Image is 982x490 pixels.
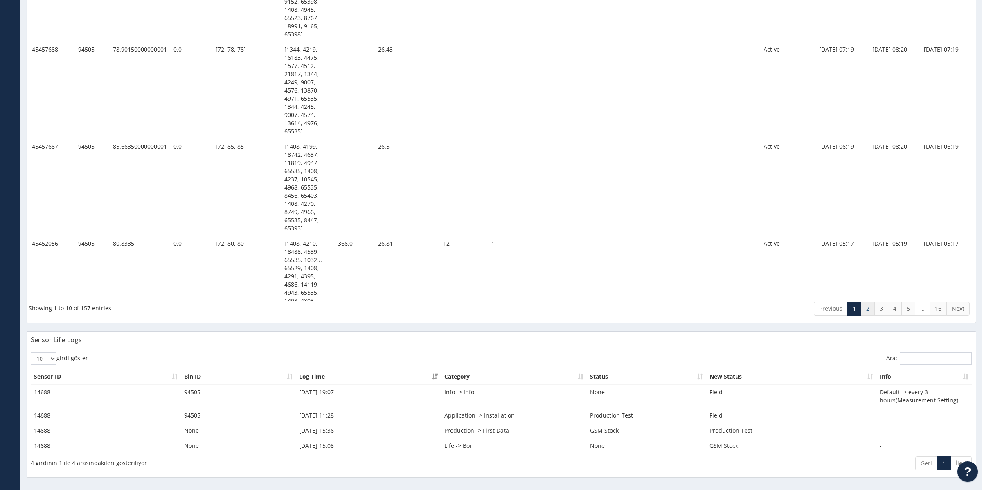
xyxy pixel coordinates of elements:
td: 0.0 [170,236,212,333]
td: Default -> every 3 hours(Measurement Setting) [876,384,972,408]
select: girdi göster [31,352,56,365]
td: - [410,139,440,236]
td: - [535,139,578,236]
td: - [876,408,972,423]
td: Info -> Info [441,384,587,408]
td: [DATE] 08:20 [869,42,921,139]
iframe: JSD widget [953,457,982,490]
td: 45452056 [29,236,75,333]
td: - [578,139,626,236]
td: [DATE] 05:19 [869,236,921,333]
td: 0.0 [170,139,212,236]
td: - [715,236,760,333]
td: [DATE] 07:19 [816,42,869,139]
td: - [876,438,972,454]
label: Ara: [886,352,972,365]
td: 94505 [181,384,296,408]
div: Showing 1 to 10 of 157 entries [29,301,414,312]
td: - [535,42,578,139]
td: Production -> First Data [441,423,587,438]
td: - [578,236,626,333]
td: GSM Stock [706,438,876,454]
td: - [681,139,715,236]
td: - [876,423,972,438]
th: Sensor ID: artarak sırala [31,369,181,384]
td: - [410,236,440,333]
td: Production Test [587,408,706,423]
td: Field [706,408,876,423]
th: Status: artarak sırala [587,369,706,384]
td: 26.81 [375,236,410,333]
td: Active [760,236,816,333]
td: [DATE] 15:36 [296,423,441,438]
a: Next [946,302,970,316]
td: 80.8335 [110,236,170,333]
td: [DATE] 08:20 [869,139,921,236]
td: [1408, 4210, 18488, 4539, 65535, 10325, 65529, 1408, 4291, 4395, 4686, 14119, 4943, 65535, 1408, ... [281,236,335,333]
td: 12 [440,236,488,333]
td: None [587,384,706,408]
label: girdi göster [31,352,88,365]
a: İleri [950,456,972,470]
td: 1 [488,236,535,333]
td: 14688 [31,423,181,438]
td: [72, 85, 85] [212,139,281,236]
td: 94505 [75,139,110,236]
td: 94505 [181,408,296,423]
td: 366.0 [335,236,375,333]
td: 78.90150000000001 [110,42,170,139]
td: [DATE] 07:19 [921,42,970,139]
td: 0.0 [170,42,212,139]
td: 14688 [31,408,181,423]
td: 85.66350000000001 [110,139,170,236]
td: [1408, 4199, 18742, 4637, 11819, 4947, 65535, 1408, 4237, 10545, 4968, 65535, 8456, 65403, 1408, ... [281,139,335,236]
td: Application -> Installation [441,408,587,423]
th: New Status: artarak sırala [706,369,876,384]
td: None [181,438,296,454]
td: - [626,42,681,139]
td: [DATE] 06:19 [816,139,869,236]
h3: Sensor Life Logs [31,336,82,343]
a: Previous [814,302,848,316]
td: - [681,42,715,139]
td: Life -> Born [441,438,587,454]
td: - [715,42,760,139]
input: Ara: [900,352,972,365]
td: [72, 78, 78] [212,42,281,139]
td: 94505 [75,236,110,333]
td: - [715,139,760,236]
td: Field [706,384,876,408]
td: 45457687 [29,139,75,236]
div: 4 girdinin 1 ile 4 arasındakileri gösteriliyor [31,456,416,467]
td: [DATE] 06:19 [921,139,970,236]
a: 16 [930,302,947,316]
a: 1 [937,456,951,470]
td: - [488,139,535,236]
td: [DATE] 19:07 [296,384,441,408]
a: 4 [888,302,902,316]
td: - [335,42,375,139]
td: Active [760,42,816,139]
td: Active [760,139,816,236]
td: [DATE] 15:08 [296,438,441,454]
a: 1 [847,302,861,316]
td: 14688 [31,438,181,454]
td: 45457688 [29,42,75,139]
td: Production Test [706,423,876,438]
th: Info: artarak sırala [876,369,972,384]
a: … [915,302,930,316]
a: 3 [874,302,888,316]
th: Category: artarak sırala [441,369,587,384]
td: - [681,236,715,333]
td: - [410,42,440,139]
a: 2 [861,302,875,316]
td: - [626,139,681,236]
td: - [626,236,681,333]
td: 14688 [31,384,181,408]
td: [DATE] 11:28 [296,408,441,423]
td: None [181,423,296,438]
td: [DATE] 05:17 [921,236,970,333]
td: 26.43 [375,42,410,139]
